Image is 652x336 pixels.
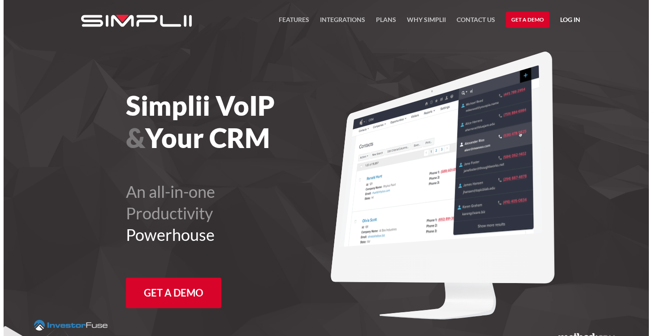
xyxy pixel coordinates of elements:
[376,14,396,31] a: Plans
[126,181,376,245] h2: An all-in-one Productivity
[126,225,215,244] span: Powerhouse
[126,122,145,154] span: &
[320,14,365,31] a: Integrations
[560,14,580,28] a: Log in
[407,14,446,31] a: Why Simplii
[279,14,309,31] a: FEATURES
[126,278,221,308] a: Get a Demo
[126,89,376,154] h1: Simplii VoIP Your CRM
[457,14,495,31] a: Contact US
[506,12,549,28] a: Get a Demo
[81,15,192,27] img: Simplii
